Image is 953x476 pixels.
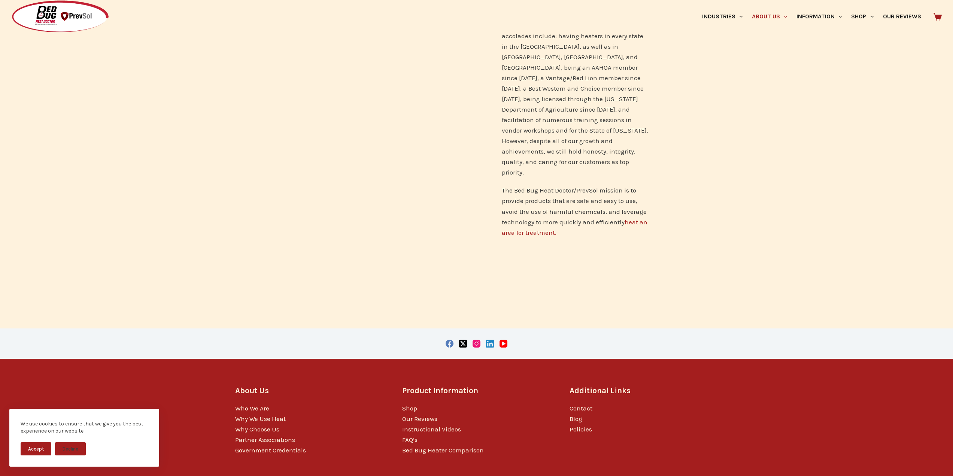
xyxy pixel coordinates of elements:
[55,442,86,455] button: Decline
[6,3,28,25] button: Open LiveChat chat widget
[459,340,467,348] a: X (Twitter)
[570,415,582,422] a: Blog
[21,420,148,435] div: We use cookies to ensure that we give you the best experience on our website.
[21,442,51,455] button: Accept
[502,218,647,236] a: heat an area for treatment.
[235,425,279,433] a: Why Choose Us
[570,385,718,397] h3: Additional Links
[235,446,306,454] a: Government Credentials
[500,340,507,348] a: YouTube
[235,436,295,443] a: Partner Associations
[402,415,437,422] a: Our Reviews
[570,404,592,412] a: Contact
[235,385,384,397] h3: About Us
[446,340,453,348] a: Facebook
[402,404,417,412] a: Shop
[502,185,650,237] p: The Bed Bug Heat Doctor/PrevSol mission is to provide products that are safe and easy to use, avo...
[402,425,461,433] a: Instructional Videos
[235,415,286,422] a: Why We Use Heat
[235,404,269,412] a: Who We Are
[570,425,592,433] a: Policies
[473,340,480,348] a: Instagram
[402,436,418,443] a: FAQ’s
[402,446,484,454] a: Bed Bug Heater Comparison
[402,385,551,397] h3: Product Information
[486,340,494,348] a: LinkedIn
